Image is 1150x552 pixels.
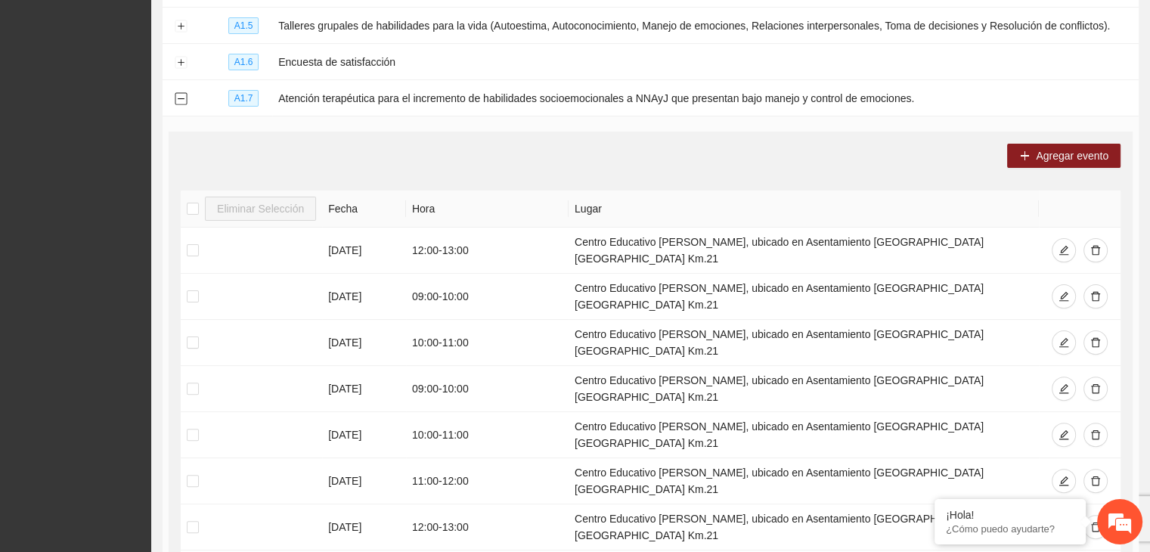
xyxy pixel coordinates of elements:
td: Centro Educativo [PERSON_NAME], ubicado en Asentamiento [GEOGRAPHIC_DATA] [GEOGRAPHIC_DATA] Km.21 [569,458,1039,504]
td: Centro Educativo [PERSON_NAME], ubicado en Asentamiento [GEOGRAPHIC_DATA] [GEOGRAPHIC_DATA] Km.21 [569,504,1039,550]
button: plusAgregar evento [1007,144,1121,168]
td: Atención terapéutica para el incremento de habilidades socioemocionales a NNAyJ que presentan baj... [272,80,1139,116]
span: delete [1090,430,1101,442]
span: edit [1059,291,1069,303]
td: 09:00 - 10:00 [406,274,569,320]
td: 11:00 - 12:00 [406,458,569,504]
td: Centro Educativo [PERSON_NAME], ubicado en Asentamiento [GEOGRAPHIC_DATA] [GEOGRAPHIC_DATA] Km.21 [569,228,1039,274]
td: 09:00 - 10:00 [406,366,569,412]
span: delete [1090,245,1101,257]
td: 10:00 - 11:00 [406,320,569,366]
button: Expand row [175,57,187,69]
td: Centro Educativo [PERSON_NAME], ubicado en Asentamiento [GEOGRAPHIC_DATA] [GEOGRAPHIC_DATA] Km.21 [569,366,1039,412]
td: 12:00 - 13:00 [406,504,569,550]
th: Lugar [569,191,1039,228]
button: edit [1052,330,1076,355]
td: [DATE] [322,366,406,412]
td: Encuesta de satisfacción [272,44,1139,80]
button: edit [1052,238,1076,262]
span: edit [1059,337,1069,349]
td: Talleres grupales de habilidades para la vida (Autoestima, Autoconocimiento, Manejo de emociones,... [272,8,1139,44]
td: 10:00 - 11:00 [406,412,569,458]
td: [DATE] [322,504,406,550]
span: delete [1090,522,1101,534]
div: Minimizar ventana de chat en vivo [248,8,284,44]
button: edit [1052,284,1076,309]
td: [DATE] [322,458,406,504]
td: [DATE] [322,320,406,366]
button: Expand row [175,20,187,33]
td: [DATE] [322,228,406,274]
button: delete [1083,238,1108,262]
div: ¡Hola! [946,509,1074,521]
span: Agregar evento [1036,147,1108,164]
span: Estamos en línea. [88,186,209,339]
span: edit [1059,383,1069,395]
button: Collapse row [175,93,187,105]
td: Centro Educativo [PERSON_NAME], ubicado en Asentamiento [GEOGRAPHIC_DATA] [GEOGRAPHIC_DATA] Km.21 [569,274,1039,320]
span: A1.6 [228,54,259,70]
p: ¿Cómo puedo ayudarte? [946,523,1074,535]
span: edit [1059,476,1069,488]
button: delete [1083,330,1108,355]
button: delete [1083,469,1108,493]
span: A1.7 [228,90,259,107]
textarea: Escriba su mensaje y pulse “Intro” [8,381,288,434]
button: delete [1083,423,1108,447]
button: delete [1083,515,1108,539]
th: Hora [406,191,569,228]
span: edit [1059,430,1069,442]
td: [DATE] [322,412,406,458]
button: delete [1083,284,1108,309]
span: delete [1090,476,1101,488]
span: edit [1059,245,1069,257]
button: edit [1052,377,1076,401]
th: Fecha [322,191,406,228]
td: 12:00 - 13:00 [406,228,569,274]
button: Eliminar Selección [205,197,316,221]
span: delete [1090,291,1101,303]
span: A1.5 [228,17,259,34]
td: Centro Educativo [PERSON_NAME], ubicado en Asentamiento [GEOGRAPHIC_DATA] [GEOGRAPHIC_DATA] Km.21 [569,320,1039,366]
button: edit [1052,469,1076,493]
span: delete [1090,383,1101,395]
button: edit [1052,423,1076,447]
td: [DATE] [322,274,406,320]
span: delete [1090,337,1101,349]
span: plus [1019,150,1030,163]
td: Centro Educativo [PERSON_NAME], ubicado en Asentamiento [GEOGRAPHIC_DATA] [GEOGRAPHIC_DATA] Km.21 [569,412,1039,458]
button: delete [1083,377,1108,401]
div: Chatee con nosotros ahora [79,77,254,97]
